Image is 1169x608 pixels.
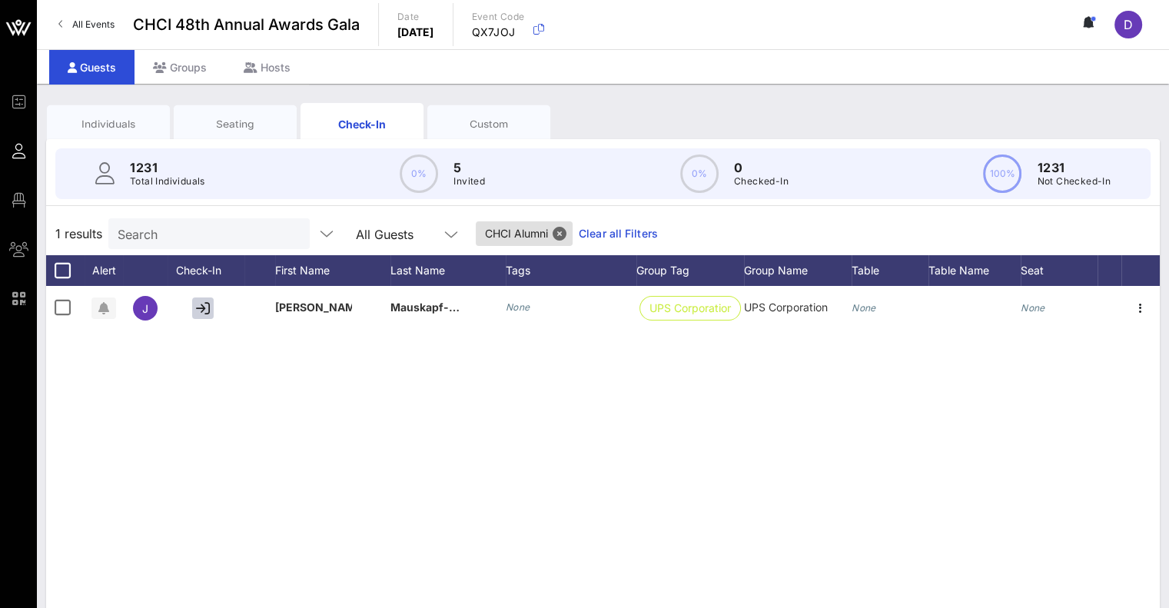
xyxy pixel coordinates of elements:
div: Alert [85,255,123,286]
a: All Events [49,12,124,37]
i: None [852,302,876,314]
span: UPS Corporation [649,297,731,320]
div: D [1114,11,1142,38]
p: Event Code [472,9,525,25]
div: Custom [439,117,539,131]
div: Groups [135,50,225,85]
div: First Name [275,255,390,286]
div: Check-In [168,255,244,286]
p: QX7JOJ [472,25,525,40]
p: Total Individuals [130,174,205,189]
div: Last Name [390,255,506,286]
i: None [506,301,530,313]
div: Table Name [928,255,1021,286]
p: [DATE] [397,25,434,40]
div: All Guests [347,218,470,249]
p: Invited [453,174,485,189]
div: Table [852,255,928,286]
span: UPS Corporation [744,301,828,314]
span: CHCI Alumni [485,221,563,246]
p: 1231 [1037,158,1111,177]
p: 5 [453,158,485,177]
p: [PERSON_NAME] [275,286,352,329]
p: 1231 [130,158,205,177]
div: Group Name [744,255,852,286]
div: Tags [506,255,636,286]
span: 1 results [55,224,102,243]
p: Checked-In [734,174,789,189]
div: Group Tag [636,255,744,286]
span: J [142,302,148,315]
span: D [1124,17,1133,32]
p: Mauskapf-… [390,286,467,329]
i: None [1021,302,1045,314]
div: All Guests [356,228,413,241]
span: All Events [72,18,115,30]
p: Not Checked-In [1037,174,1111,189]
p: 0 [734,158,789,177]
span: CHCI 48th Annual Awards Gala [133,13,360,36]
div: Seat [1021,255,1098,286]
div: Individuals [58,117,158,131]
div: Check-In [312,116,412,132]
button: Close [553,227,566,241]
div: Seating [185,117,285,131]
p: Date [397,9,434,25]
div: Hosts [225,50,309,85]
div: Guests [49,50,135,85]
a: Clear all Filters [579,225,658,242]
